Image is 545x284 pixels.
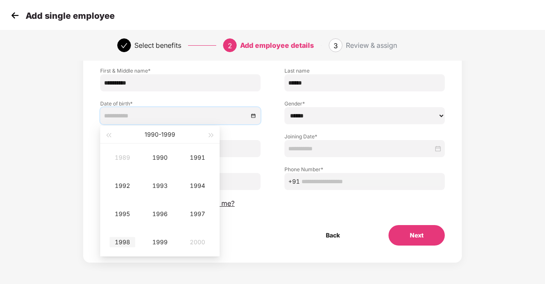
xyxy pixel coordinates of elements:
span: 2 [228,41,232,50]
td: 1997 [179,200,216,228]
td: 1989 [104,143,141,172]
div: 2000 [185,237,210,247]
div: 1989 [110,152,135,163]
td: 1990 [141,143,179,172]
button: Back [304,225,361,246]
label: Joining Date [284,133,445,140]
label: Phone Number [284,166,445,173]
td: 1996 [141,200,179,228]
img: svg+xml;base64,PHN2ZyB4bWxucz0iaHR0cDovL3d3dy53My5vcmcvMjAwMC9zdmciIHdpZHRoPSIzMCIgaGVpZ2h0PSIzMC... [9,9,21,22]
label: First & Middle name [100,67,261,74]
div: 1995 [110,209,135,219]
p: Add single employee [26,11,115,21]
span: 3 [333,41,338,50]
div: 1996 [147,209,173,219]
td: 1991 [179,143,216,172]
div: Review & assign [346,38,397,52]
label: Date of birth [100,100,261,107]
td: 1993 [141,172,179,200]
div: Select benefits [134,38,181,52]
label: Gender [284,100,445,107]
td: 1998 [104,228,141,256]
span: check [121,42,128,49]
td: 1995 [104,200,141,228]
div: 1991 [185,152,210,163]
div: 1993 [147,181,173,191]
span: +91 [288,177,300,186]
td: 1994 [179,172,216,200]
button: Next [388,225,445,246]
td: 1992 [104,172,141,200]
td: 1999 [141,228,179,256]
div: 1997 [185,209,210,219]
div: 1999 [147,237,173,247]
div: 1990 [147,152,173,163]
td: 2000 [179,228,216,256]
div: 1998 [110,237,135,247]
div: 1992 [110,181,135,191]
div: Add employee details [240,38,314,52]
label: Last name [284,67,445,74]
div: 1994 [185,181,210,191]
button: 1990-1999 [145,126,175,143]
